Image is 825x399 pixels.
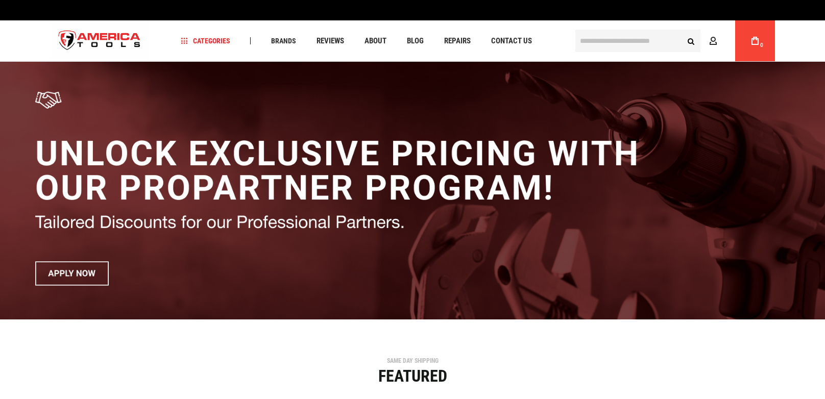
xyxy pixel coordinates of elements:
a: Categories [177,34,235,48]
span: Blog [407,37,424,45]
a: Contact Us [487,34,537,48]
a: Repairs [440,34,475,48]
img: America Tools [50,22,149,60]
span: Contact Us [491,37,532,45]
span: Reviews [317,37,344,45]
span: About [365,37,386,45]
a: About [360,34,391,48]
span: Brands [271,37,296,44]
div: SAME DAY SHIPPING [47,358,778,364]
a: Brands [266,34,301,48]
span: Categories [181,37,230,44]
a: store logo [50,22,149,60]
div: Featured [47,368,778,384]
span: 0 [760,42,763,48]
a: Reviews [312,34,349,48]
button: Search [681,31,700,51]
span: Repairs [444,37,471,45]
a: 0 [745,20,765,61]
a: Blog [402,34,428,48]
